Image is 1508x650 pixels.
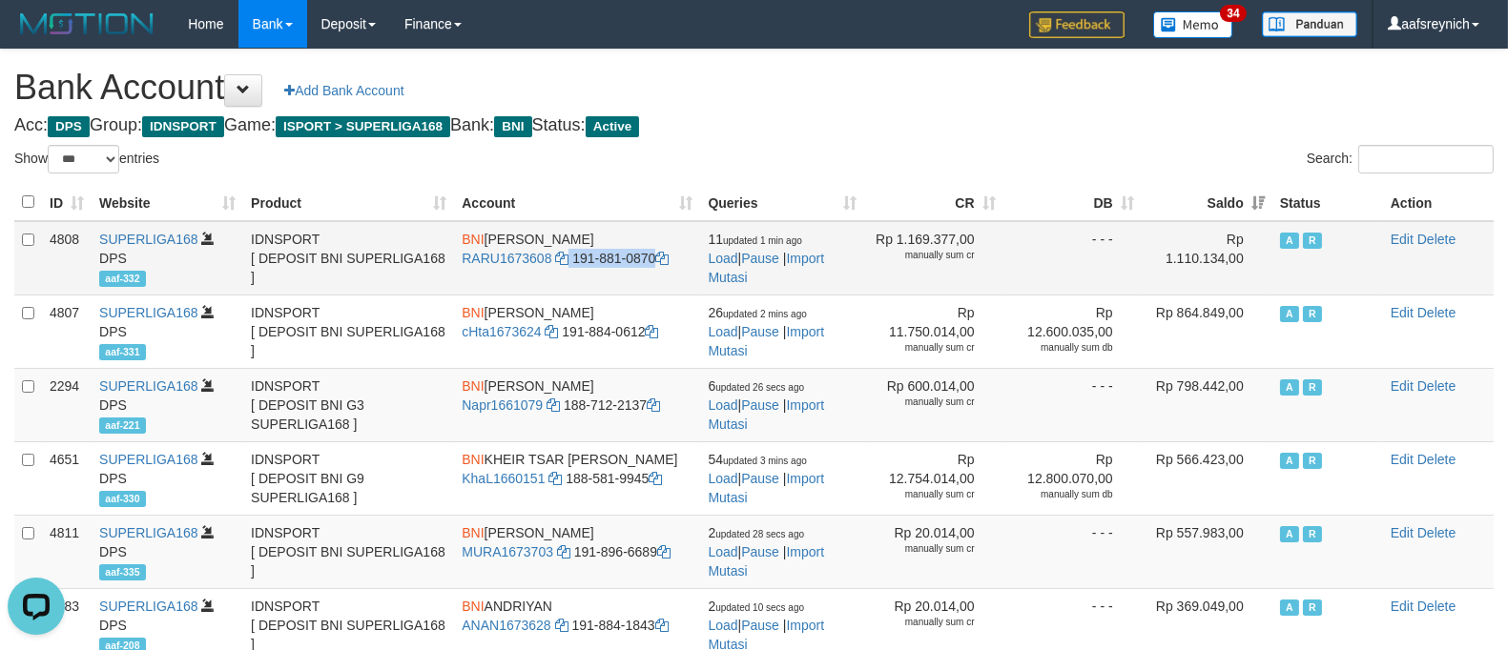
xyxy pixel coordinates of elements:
a: Pause [741,324,779,339]
a: Delete [1417,378,1456,394]
a: RARU1673608 [462,251,551,266]
td: 4651 [42,441,92,515]
span: Active [1280,379,1299,396]
a: Add Bank Account [272,74,416,107]
span: BNI [462,525,484,540]
td: Rp 798.442,00 [1142,368,1272,441]
a: Load [708,324,737,339]
span: BNI [462,599,484,614]
span: | | [708,305,824,358]
a: Edit [1391,452,1414,467]
a: ANAN1673628 [462,618,550,633]
a: Copy ANAN1673628 to clipboard [555,618,568,633]
a: Napr1661079 [462,397,543,413]
a: Copy 1918810870 to clipboard [655,251,669,266]
a: Pause [741,544,779,559]
span: BNI [462,452,484,467]
div: manually sum cr [873,542,975,556]
td: - - - [1003,515,1142,588]
td: Rp 864.849,00 [1142,295,1272,368]
span: BNI [462,305,484,320]
th: ID: activate to sort column ascending [42,184,92,221]
span: Active [1280,306,1299,322]
span: Active [1280,599,1299,616]
input: Search: [1358,145,1494,173]
td: [PERSON_NAME] 191-896-6689 [454,515,700,588]
a: Import Mutasi [708,471,824,505]
span: 26 [708,305,806,320]
a: Copy 1918966689 to clipboard [657,544,671,559]
div: manually sum db [1011,341,1113,355]
span: Active [1280,233,1299,249]
span: | | [708,452,824,505]
span: 2 [708,599,804,614]
a: Load [708,251,737,266]
label: Show entries [14,145,159,173]
a: SUPERLIGA168 [99,232,198,247]
div: manually sum cr [873,616,975,629]
td: IDNSPORT [ DEPOSIT BNI G9 SUPERLIGA168 ] [243,441,454,515]
span: updated 3 mins ago [723,456,807,466]
a: Copy 1885819945 to clipboard [649,471,662,486]
span: 11 [708,232,801,247]
a: Load [708,397,737,413]
th: Website: activate to sort column ascending [92,184,243,221]
a: Pause [741,251,779,266]
span: Active [1280,526,1299,542]
a: Import Mutasi [708,324,824,358]
img: MOTION_logo.png [14,10,159,38]
span: Active [1280,453,1299,469]
td: [PERSON_NAME] 188-712-2137 [454,368,700,441]
td: Rp 557.983,00 [1142,515,1272,588]
a: Pause [741,471,779,486]
span: 6 [708,378,804,394]
button: Open LiveChat chat widget [8,8,65,65]
span: updated 10 secs ago [715,602,804,613]
td: - - - [1003,221,1142,295]
div: manually sum db [1011,488,1113,501]
td: Rp 1.169.377,00 [865,221,1003,295]
a: KhaL1660151 [462,471,545,486]
span: 54 [708,452,806,467]
td: IDNSPORT [ DEPOSIT BNI G3 SUPERLIGA168 ] [243,368,454,441]
th: Queries: activate to sort column ascending [700,184,864,221]
a: Delete [1417,452,1456,467]
a: Copy 1887122137 to clipboard [647,397,660,413]
a: Delete [1417,232,1456,247]
span: aaf-221 [99,417,146,434]
span: BNI [462,378,484,394]
div: manually sum cr [873,488,975,501]
td: 4808 [42,221,92,295]
a: SUPERLIGA168 [99,599,198,614]
td: DPS [92,441,243,515]
a: Delete [1417,525,1456,540]
a: Edit [1391,525,1414,540]
a: Edit [1391,378,1414,394]
a: Copy MURA1673703 to clipboard [557,544,570,559]
span: | | [708,525,824,579]
h1: Bank Account [14,69,1494,107]
a: Copy Napr1661079 to clipboard [547,397,560,413]
td: Rp 12.800.070,00 [1003,441,1142,515]
a: cHta1673624 [462,324,541,339]
span: aaf-331 [99,344,146,360]
th: DB: activate to sort column ascending [1003,184,1142,221]
td: DPS [92,295,243,368]
td: Rp 20.014,00 [865,515,1003,588]
span: ISPORT > SUPERLIGA168 [276,116,450,137]
span: IDNSPORT [142,116,224,137]
span: Running [1303,233,1322,249]
td: - - - [1003,368,1142,441]
span: aaf-335 [99,564,146,580]
div: manually sum cr [873,249,975,262]
td: [PERSON_NAME] 191-884-0612 [454,295,700,368]
td: Rp 12.600.035,00 [1003,295,1142,368]
th: Product: activate to sort column ascending [243,184,454,221]
a: Edit [1391,232,1414,247]
a: Delete [1417,599,1456,614]
td: Rp 566.423,00 [1142,441,1272,515]
a: Load [708,544,737,559]
th: Action [1383,184,1494,221]
a: Edit [1391,305,1414,320]
td: KHEIR TSAR [PERSON_NAME] 188-581-9945 [454,441,700,515]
